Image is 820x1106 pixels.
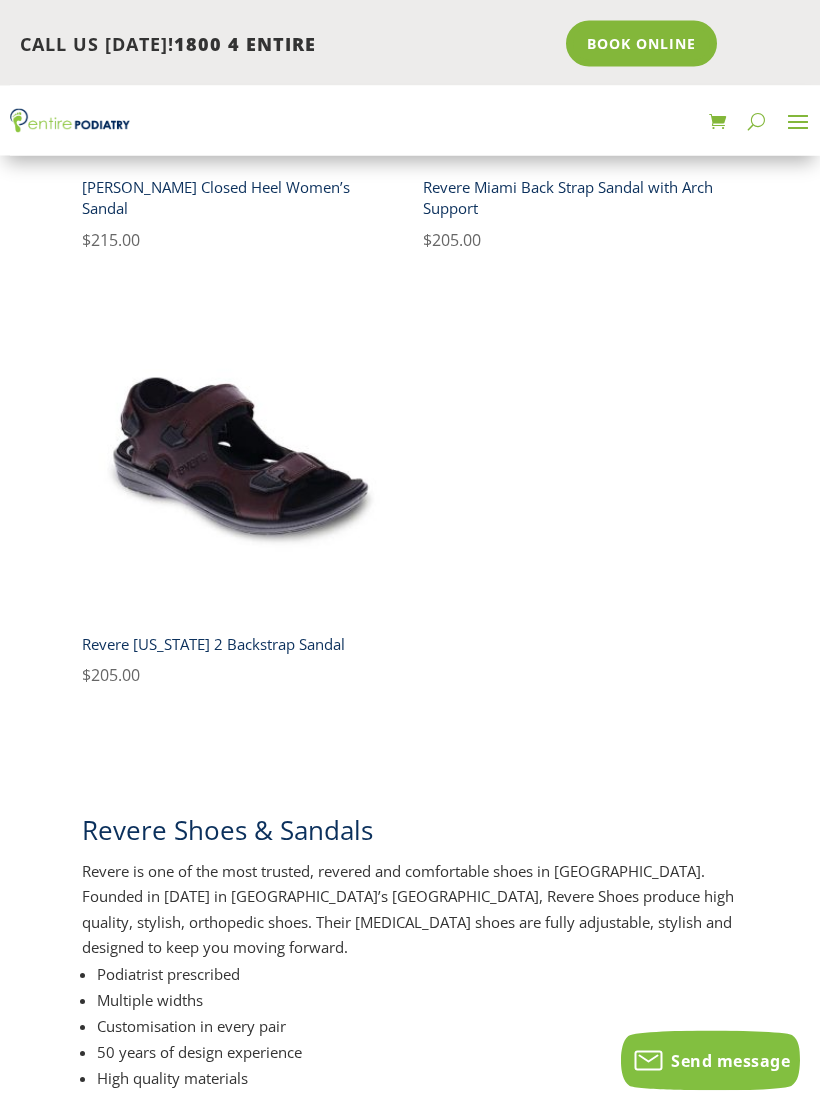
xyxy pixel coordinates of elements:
span: $ [82,230,91,252]
div: Revere is one of the most trusted, revered and comfortable shoes in [GEOGRAPHIC_DATA]. Founded in... [82,860,738,962]
span: Send message [671,1050,790,1072]
li: Multiple widths [97,988,738,1014]
li: 50 years of design experience [97,1040,738,1066]
h2: [PERSON_NAME] Closed Heel Women’s Sandal [82,171,397,228]
li: Customisation in every pair [97,1014,738,1040]
h2: Revere Shoes & Sandals [82,813,738,859]
button: Send message [621,1031,800,1091]
img: Revere Montana 2 Whiskey Sandal Mens [82,303,397,618]
li: High quality materials [97,1066,738,1092]
li: Podiatrist prescribed [97,962,738,988]
a: Book Online [566,21,717,67]
a: Revere Montana 2 Whiskey Sandal MensRevere [US_STATE] 2 Backstrap Sandal $205.00 [82,303,397,689]
bdi: 215.00 [82,230,140,252]
span: $ [423,230,432,252]
bdi: 205.00 [82,665,140,687]
h2: Revere [US_STATE] 2 Backstrap Sandal [82,627,397,663]
p: CALL US [DATE]! [20,32,552,58]
bdi: 205.00 [423,230,481,252]
span: $ [82,665,91,687]
span: 1800 4 ENTIRE [174,32,316,56]
h2: Revere Miami Back Strap Sandal with Arch Support [423,171,738,228]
